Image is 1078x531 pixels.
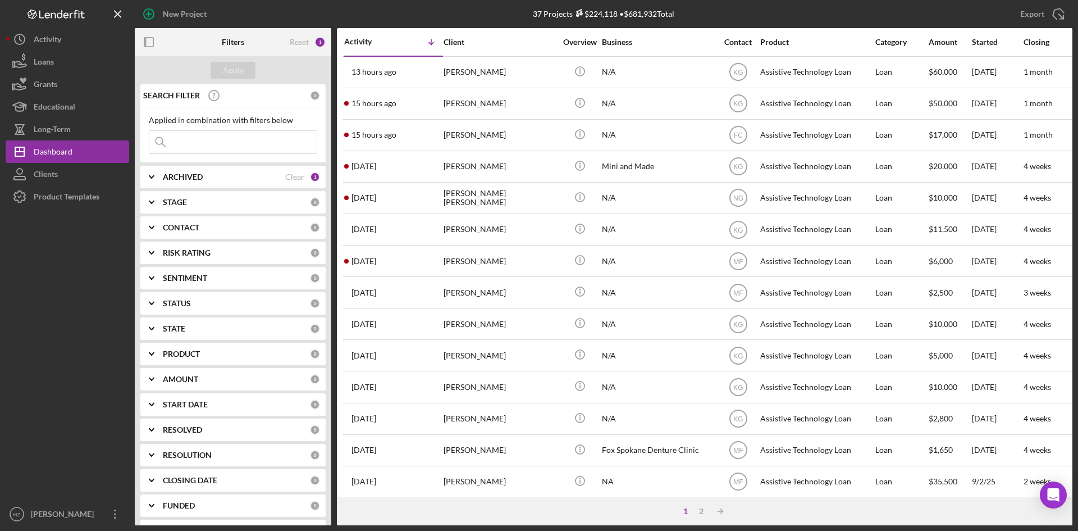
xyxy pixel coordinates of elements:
[1024,161,1051,171] time: 4 weeks
[351,130,396,139] time: 2025-09-15 01:23
[310,197,320,207] div: 0
[444,435,556,465] div: [PERSON_NAME]
[929,445,953,455] span: $1,650
[929,476,957,486] span: $35,500
[163,350,200,358] b: PRODUCT
[163,425,202,434] b: RESOLVED
[310,425,320,435] div: 0
[344,37,394,46] div: Activity
[733,226,743,234] text: KG
[733,69,743,76] text: KG
[310,223,320,233] div: 0
[875,57,928,87] div: Loan
[34,140,72,166] div: Dashboard
[573,9,618,19] div: $224,118
[6,96,129,118] a: Educational
[929,319,957,329] span: $10,000
[34,73,57,98] div: Grants
[310,172,320,182] div: 1
[34,118,71,143] div: Long-Term
[875,372,928,402] div: Loan
[972,404,1022,434] div: [DATE]
[602,278,714,307] div: N/A
[929,67,957,76] span: $60,000
[223,62,244,79] div: Apply
[972,372,1022,402] div: [DATE]
[163,3,207,25] div: New Project
[972,57,1022,87] div: [DATE]
[929,414,953,423] span: $2,800
[163,451,212,460] b: RESOLUTION
[6,73,129,96] a: Grants
[351,414,376,423] time: 2025-09-11 22:12
[6,185,129,208] button: Product Templates
[760,89,873,119] div: Assistive Technology Loan
[310,374,320,384] div: 0
[310,90,320,101] div: 0
[444,89,556,119] div: [PERSON_NAME]
[1024,256,1051,266] time: 4 weeks
[533,9,674,19] div: 37 Projects • $681,932 Total
[34,96,75,121] div: Educational
[733,100,743,108] text: KG
[929,382,957,392] span: $10,000
[6,503,129,525] button: HZ[PERSON_NAME]
[733,257,743,265] text: MF
[1024,414,1051,423] time: 4 weeks
[444,38,556,47] div: Client
[6,118,129,140] a: Long-Term
[972,215,1022,244] div: [DATE]
[733,194,743,202] text: NG
[760,404,873,434] div: Assistive Technology Loan
[760,38,873,47] div: Product
[602,372,714,402] div: N/A
[222,38,244,47] b: Filters
[760,215,873,244] div: Assistive Technology Loan
[760,183,873,213] div: Assistive Technology Loan
[760,435,873,465] div: Assistive Technology Loan
[444,246,556,276] div: [PERSON_NAME]
[351,162,376,171] time: 2025-09-14 05:15
[733,384,743,392] text: KG
[929,351,953,360] span: $5,000
[1024,130,1053,139] time: 1 month
[163,223,199,232] b: CONTACT
[1024,288,1051,297] time: 3 weeks
[351,99,396,108] time: 2025-09-15 01:43
[875,341,928,370] div: Loan
[602,57,714,87] div: N/A
[34,185,99,211] div: Product Templates
[602,120,714,150] div: N/A
[444,57,556,87] div: [PERSON_NAME]
[875,467,928,497] div: Loan
[6,163,129,185] button: Clients
[733,289,743,297] text: MF
[351,225,376,234] time: 2025-09-13 01:29
[602,246,714,276] div: N/A
[972,467,1022,497] div: 9/2/25
[444,467,556,497] div: [PERSON_NAME]
[351,288,376,297] time: 2025-09-12 18:43
[929,130,957,139] span: $17,000
[602,215,714,244] div: N/A
[1024,224,1051,234] time: 4 weeks
[559,38,601,47] div: Overview
[310,248,320,258] div: 0
[6,28,129,51] button: Activity
[444,152,556,181] div: [PERSON_NAME]
[13,511,21,518] text: HZ
[444,183,556,213] div: [PERSON_NAME] [PERSON_NAME]
[602,435,714,465] div: Fox Spokane Denture Clinic
[163,299,191,308] b: STATUS
[444,278,556,307] div: [PERSON_NAME]
[875,120,928,150] div: Loan
[149,116,317,125] div: Applied in combination with filters below
[444,309,556,339] div: [PERSON_NAME]
[6,140,129,163] button: Dashboard
[760,152,873,181] div: Assistive Technology Loan
[760,467,873,497] div: Assistive Technology Loan
[351,320,376,329] time: 2025-09-12 16:28
[875,89,928,119] div: Loan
